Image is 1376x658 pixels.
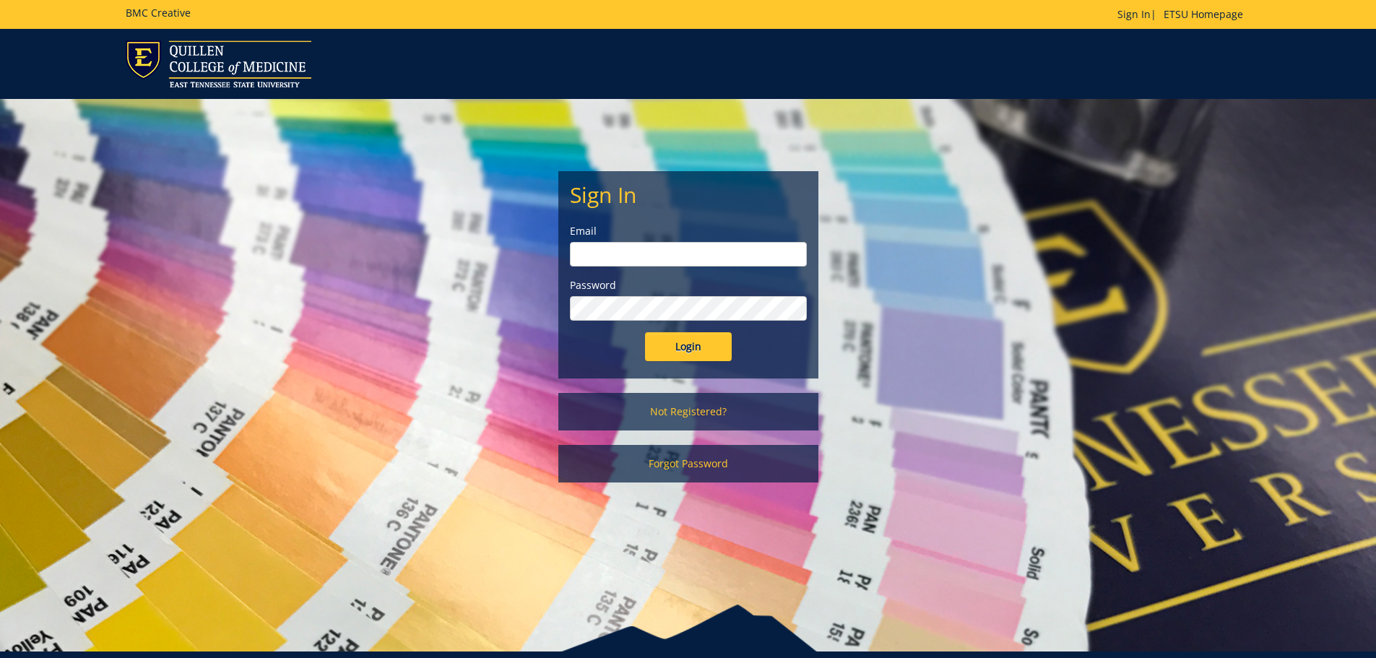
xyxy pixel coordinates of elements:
h5: BMC Creative [126,7,191,18]
h2: Sign In [570,183,807,207]
label: Email [570,224,807,238]
input: Login [645,332,732,361]
img: ETSU logo [126,40,311,87]
a: Forgot Password [558,445,818,482]
p: | [1117,7,1250,22]
a: Sign In [1117,7,1151,21]
label: Password [570,278,807,293]
a: Not Registered? [558,393,818,430]
a: ETSU Homepage [1156,7,1250,21]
